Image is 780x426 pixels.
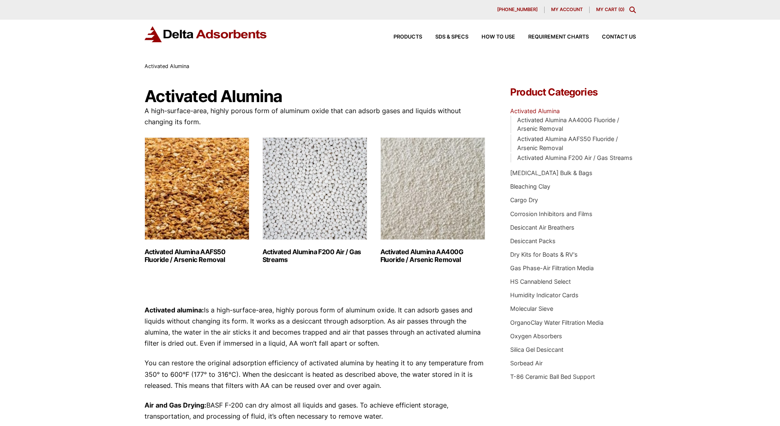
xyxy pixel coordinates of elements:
a: Requirement Charts [515,34,589,40]
a: Sorbead Air [510,360,543,367]
a: Molecular Sieve [510,305,553,312]
img: Activated Alumina AA400G Fluoride / Arsenic Removal [380,137,485,240]
a: T-86 Ceramic Ball Bed Support [510,373,595,380]
div: Toggle Modal Content [629,7,636,13]
a: OrganoClay Water Filtration Media [510,319,604,326]
a: Oxygen Absorbers [510,333,562,339]
span: Contact Us [602,34,636,40]
a: How to Use [468,34,515,40]
span: Requirement Charts [528,34,589,40]
a: Silica Gel Desiccant [510,346,563,353]
p: You can restore the original adsorption efficiency of activated alumina by heating it to any temp... [145,358,486,391]
a: Corrosion Inhibitors and Films [510,210,592,217]
h4: Product Categories [510,87,635,97]
span: Products [393,34,422,40]
span: 0 [620,7,623,12]
a: Dry Kits for Boats & RV's [510,251,578,258]
img: Delta Adsorbents [145,26,267,42]
a: Cargo Dry [510,196,538,203]
a: Humidity Indicator Cards [510,292,579,298]
a: Desiccant Packs [510,237,556,244]
span: How to Use [482,34,515,40]
p: A high-surface-area, highly porous form of aluminum oxide that can adsorb gases and liquids witho... [145,105,486,128]
strong: Activated alumina: [145,306,204,314]
span: [PHONE_NUMBER] [497,7,538,12]
span: SDS & SPECS [435,34,468,40]
a: [PHONE_NUMBER] [491,7,545,13]
a: My Cart (0) [596,7,624,12]
a: Visit product category Activated Alumina AA400G Fluoride / Arsenic Removal [380,137,485,264]
a: Bleaching Clay [510,183,550,190]
h2: Activated Alumina AAFS50 Fluoride / Arsenic Removal [145,248,249,264]
h2: Activated Alumina F200 Air / Gas Streams [262,248,367,264]
img: Activated Alumina AAFS50 Fluoride / Arsenic Removal [145,137,249,240]
a: Activated Alumina [510,107,560,114]
h1: Activated Alumina [145,87,486,105]
a: Activated Alumina AAFS50 Fluoride / Arsenic Removal [517,135,618,151]
a: HS Cannablend Select [510,278,571,285]
p: Is a high-surface-area, highly porous form of aluminum oxide. It can adsorb gases and liquids wit... [145,305,486,349]
a: Activated Alumina F200 Air / Gas Streams [517,154,633,161]
a: Products [380,34,422,40]
p: BASF F-200 can dry almost all liquids and gases. To achieve efficient storage, transportation, an... [145,400,486,422]
img: Activated Alumina F200 Air / Gas Streams [262,137,367,240]
a: Visit product category Activated Alumina F200 Air / Gas Streams [262,137,367,264]
a: [MEDICAL_DATA] Bulk & Bags [510,169,592,176]
a: Gas Phase-Air Filtration Media [510,264,594,271]
a: Contact Us [589,34,636,40]
a: Activated Alumina AA400G Fluoride / Arsenic Removal [517,116,619,132]
span: Activated Alumina [145,63,189,69]
a: Desiccant Air Breathers [510,224,574,231]
h2: Activated Alumina AA400G Fluoride / Arsenic Removal [380,248,485,264]
a: SDS & SPECS [422,34,468,40]
a: Visit product category Activated Alumina AAFS50 Fluoride / Arsenic Removal [145,137,249,264]
a: My account [545,7,590,13]
span: My account [551,7,583,12]
strong: Air and Gas Drying: [145,401,206,409]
